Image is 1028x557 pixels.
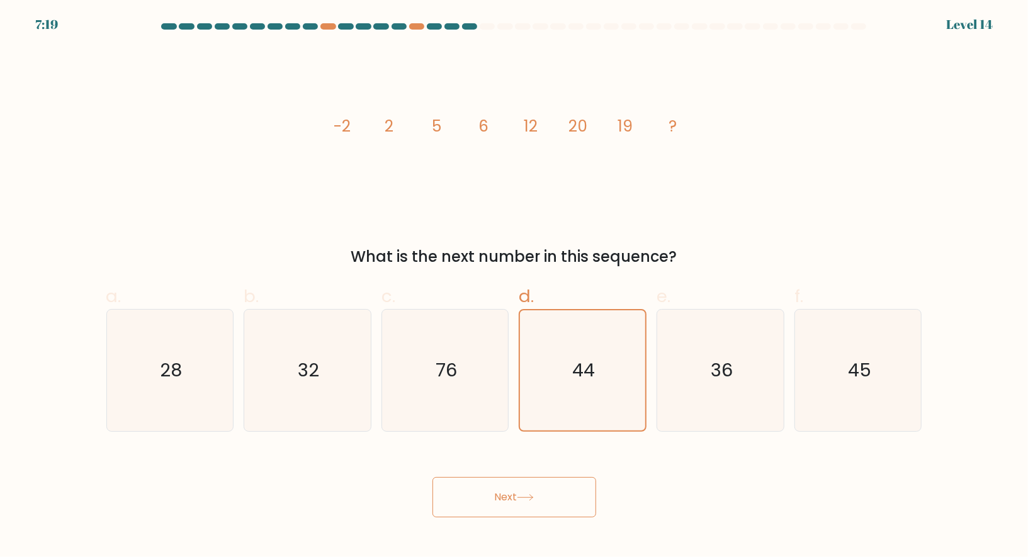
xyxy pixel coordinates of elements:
[711,357,733,383] text: 36
[160,357,182,383] text: 28
[946,15,993,34] div: Level 14
[298,357,319,383] text: 32
[519,284,534,308] span: d.
[573,357,596,383] text: 44
[436,357,457,383] text: 76
[657,284,670,308] span: e.
[333,115,350,137] tspan: -2
[385,115,393,137] tspan: 2
[794,284,803,308] span: f.
[431,115,441,137] tspan: 5
[432,477,596,517] button: Next
[848,357,871,383] text: 45
[35,15,58,34] div: 7:19
[381,284,395,308] span: c.
[114,245,915,268] div: What is the next number in this sequence?
[244,284,259,308] span: b.
[668,115,676,137] tspan: ?
[524,115,538,137] tspan: 12
[618,115,633,137] tspan: 19
[106,284,121,308] span: a.
[478,115,489,137] tspan: 6
[568,115,587,137] tspan: 20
